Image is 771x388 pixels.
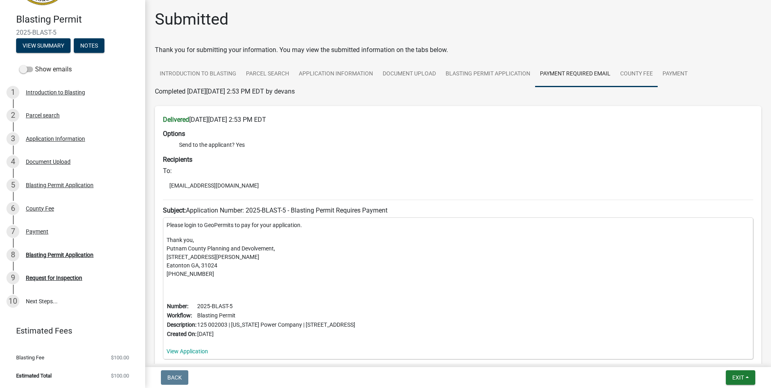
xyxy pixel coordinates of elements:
[6,179,19,192] div: 5
[16,355,44,360] span: Blasting Fee
[197,330,356,339] td: [DATE]
[167,331,196,337] b: Created On:
[163,116,189,123] strong: Delivered
[6,323,132,339] a: Estimated Fees
[163,167,753,175] h6: To:
[294,61,378,87] a: Application Information
[197,302,356,311] td: 2025-BLAST-5
[535,61,615,87] a: Payment Required Email
[16,43,71,49] wm-modal-confirm: Summary
[163,207,753,214] h6: Application Number: 2025-BLAST-5 - Blasting Permit Requires Payment
[26,275,82,281] div: Request for Inspection
[111,355,129,360] span: $100.00
[197,311,356,320] td: Blasting Permit
[74,38,104,53] button: Notes
[6,225,19,238] div: 7
[163,156,192,163] strong: Recipients
[26,252,94,258] div: Blasting Permit Application
[179,141,753,149] li: Send to the applicant? Yes
[26,113,60,118] div: Parcel search
[615,61,658,87] a: County Fee
[6,86,19,99] div: 1
[658,61,692,87] a: Payment
[161,370,188,385] button: Back
[167,321,196,328] b: Description:
[26,136,85,142] div: Application Information
[6,155,19,168] div: 4
[26,90,85,95] div: Introduction to Blasting
[167,236,750,278] p: Thank you, Putnam County Planning and Devolvement, [STREET_ADDRESS][PERSON_NAME] Eatonton GA, 310...
[163,179,753,192] li: [EMAIL_ADDRESS][DOMAIN_NAME]
[167,348,208,355] a: View Application
[6,132,19,145] div: 3
[197,320,356,330] td: 125 002003 | [US_STATE] Power Company | [STREET_ADDRESS]
[726,370,755,385] button: Exit
[155,88,295,95] span: Completed [DATE][DATE] 2:53 PM EDT by devans
[6,202,19,215] div: 6
[111,373,129,378] span: $100.00
[163,130,185,138] strong: Options
[167,374,182,381] span: Back
[167,221,750,229] p: Please login to GeoPermits to pay for your application.
[163,207,186,214] strong: Subject:
[74,43,104,49] wm-modal-confirm: Notes
[6,109,19,122] div: 2
[155,61,241,87] a: Introduction to Blasting
[167,312,192,319] b: Workflow:
[16,14,139,25] h4: Blasting Permit
[6,295,19,308] div: 10
[163,116,753,123] h6: [DATE][DATE] 2:53 PM EDT
[16,38,71,53] button: View Summary
[732,374,744,381] span: Exit
[155,10,229,29] h1: Submitted
[378,61,441,87] a: Document Upload
[6,271,19,284] div: 9
[241,61,294,87] a: Parcel search
[19,65,72,74] label: Show emails
[26,182,94,188] div: Blasting Permit Application
[155,45,761,55] div: Thank you for submitting your information. You may view the submitted information on the tabs below.
[26,206,54,211] div: County Fee
[16,29,129,36] span: 2025-BLAST-5
[167,303,188,309] b: Number:
[26,229,48,234] div: Payment
[26,159,71,165] div: Document Upload
[441,61,535,87] a: Blasting Permit Application
[6,248,19,261] div: 8
[16,373,52,378] span: Estimated Total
